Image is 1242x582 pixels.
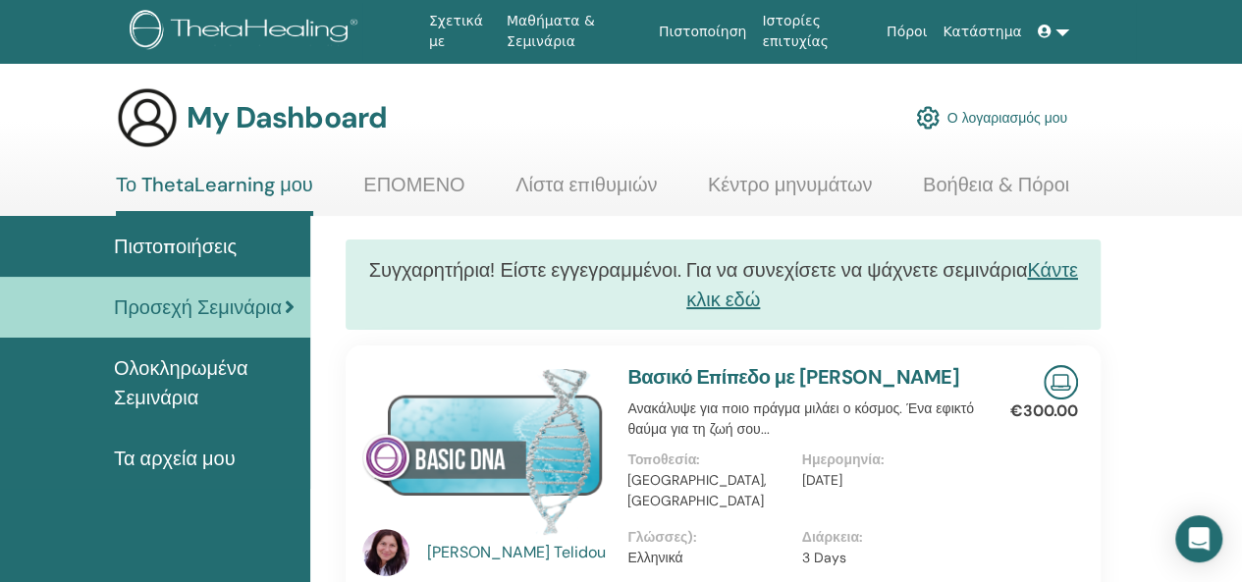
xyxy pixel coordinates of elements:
p: 3 Days [802,548,964,568]
p: Ανακάλυψε για ποιο πράγμα μιλάει ο κόσμος. Ένα εφικτό θαύμα για τη ζωή σου... [627,398,976,440]
a: Βοήθεια & Πόροι [923,173,1069,211]
a: Πιστοποίηση [651,14,754,50]
p: Γλώσσες) : [627,527,789,548]
img: default.jpg [362,529,409,576]
span: Ολοκληρωμένα Σεμινάρια [114,353,295,412]
a: Κάντε κλικ εδώ [686,257,1078,312]
span: Προσεχή Σεμινάρια [114,292,282,322]
div: Open Intercom Messenger [1175,515,1222,562]
a: Ιστορίες επιτυχίας [754,3,879,60]
p: Διάρκεια : [802,527,964,548]
img: Βασικό Επίπεδο [362,365,604,535]
img: generic-user-icon.jpg [116,86,179,149]
a: Σχετικά με [421,3,499,60]
p: €300.00 [1010,399,1078,423]
a: Κέντρο μηνυμάτων [708,173,873,211]
p: Ημερομηνία : [802,450,964,470]
a: Λίστα επιθυμιών [515,173,657,211]
a: Κατάστημα [935,14,1029,50]
p: [DATE] [802,470,964,491]
a: [PERSON_NAME] Telidou [427,541,609,564]
div: Συγχαρητήρια! Είστε εγγεγραμμένοι. Για να συνεχίσετε να ψάχνετε σεμινάρια [346,239,1101,330]
a: Πόροι [879,14,935,50]
span: Τα αρχεία μου [114,444,236,473]
a: Το ThetaLearning μου [116,173,313,216]
p: [GEOGRAPHIC_DATA], [GEOGRAPHIC_DATA] [627,470,789,511]
img: logo.png [130,10,364,54]
a: Βασικό Επίπεδο με [PERSON_NAME] [627,364,959,390]
p: Τοποθεσία : [627,450,789,470]
a: Ο λογαριασμός μου [916,96,1067,139]
a: ΕΠΟΜΕΝΟ [363,173,464,211]
img: Live Online Seminar [1044,365,1078,399]
img: cog.svg [916,101,940,134]
p: Ελληνικά [627,548,789,568]
h3: My Dashboard [187,100,387,135]
span: Πιστοποιήσεις [114,232,237,261]
a: Μαθήματα & Σεμινάρια [499,3,651,60]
